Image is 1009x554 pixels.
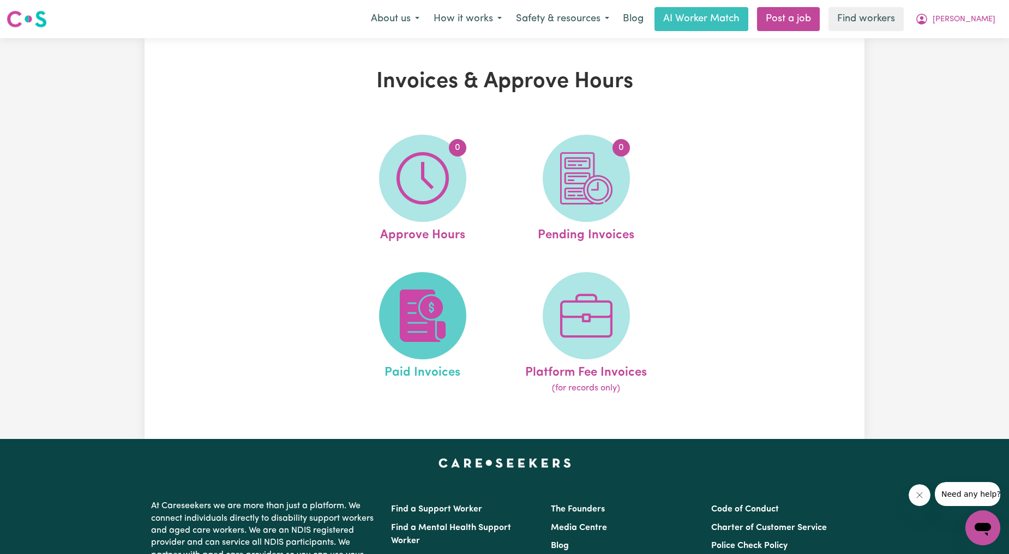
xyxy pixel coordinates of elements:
[7,9,47,29] img: Careseekers logo
[391,523,511,545] a: Find a Mental Health Support Worker
[711,505,779,514] a: Code of Conduct
[965,510,1000,545] iframe: Button to launch messaging window
[344,135,501,245] a: Approve Hours
[385,359,460,382] span: Paid Invoices
[271,69,738,95] h1: Invoices & Approve Hours
[364,8,427,31] button: About us
[509,8,616,31] button: Safety & resources
[909,484,930,506] iframe: Close message
[380,222,465,245] span: Approve Hours
[7,8,66,16] span: Need any help?
[7,7,47,32] a: Careseekers logo
[552,382,620,395] span: (for records only)
[908,8,1002,31] button: My Account
[933,14,995,26] span: [PERSON_NAME]
[654,7,748,31] a: AI Worker Match
[525,359,647,382] span: Platform Fee Invoices
[828,7,904,31] a: Find workers
[344,272,501,395] a: Paid Invoices
[757,7,820,31] a: Post a job
[551,523,607,532] a: Media Centre
[711,523,827,532] a: Charter of Customer Service
[551,541,569,550] a: Blog
[449,139,466,156] span: 0
[508,272,665,395] a: Platform Fee Invoices(for records only)
[508,135,665,245] a: Pending Invoices
[935,482,1000,506] iframe: Message from company
[551,505,605,514] a: The Founders
[439,459,571,467] a: Careseekers home page
[612,139,630,156] span: 0
[711,541,788,550] a: Police Check Policy
[538,222,634,245] span: Pending Invoices
[616,7,650,31] a: Blog
[391,505,482,514] a: Find a Support Worker
[427,8,509,31] button: How it works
